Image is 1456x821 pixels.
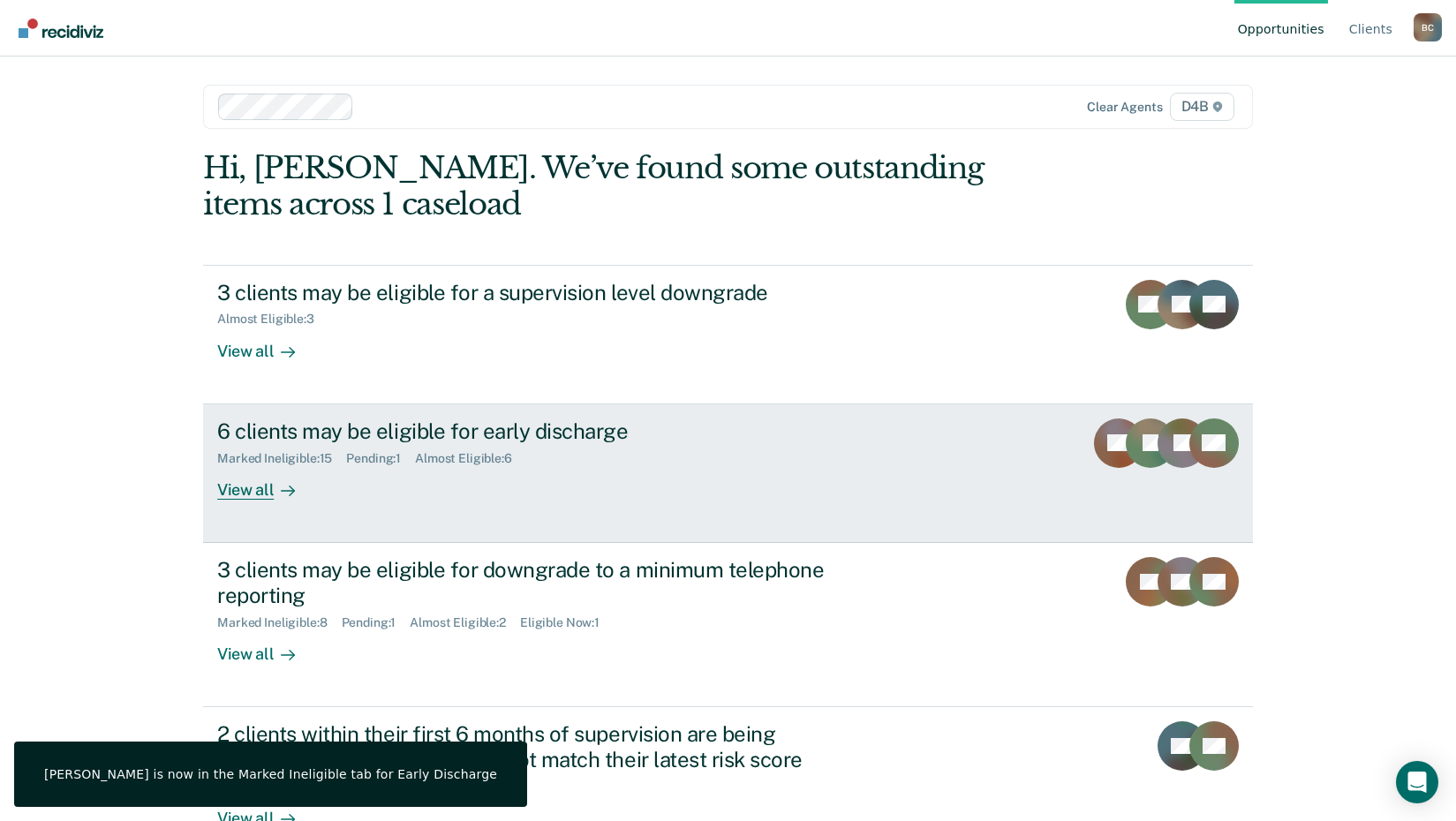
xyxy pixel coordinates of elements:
a: 3 clients may be eligible for a supervision level downgradeAlmost Eligible:3View all [203,265,1253,404]
a: 6 clients may be eligible for early dischargeMarked Ineligible:15Pending:1Almost Eligible:6View all [203,404,1253,543]
div: Hi, [PERSON_NAME]. We’ve found some outstanding items across 1 caseload [203,150,1043,222]
div: [PERSON_NAME] is now in the Marked Ineligible tab for Early Discharge [44,766,497,782]
div: Pending : 1 [342,615,411,630]
div: Open Intercom Messenger [1396,761,1438,803]
div: B C [1414,13,1442,41]
div: Eligible Now : 1 [520,615,614,630]
div: Clear agents [1087,100,1162,115]
span: D4B [1170,93,1234,121]
a: 3 clients may be eligible for downgrade to a minimum telephone reportingMarked Ineligible:8Pendin... [203,543,1253,707]
div: 2 clients within their first 6 months of supervision are being supervised at a level that does no... [217,721,837,772]
div: Marked Ineligible : 15 [217,451,346,466]
img: Recidiviz [19,19,103,38]
div: View all [217,629,316,664]
div: 3 clients may be eligible for downgrade to a minimum telephone reporting [217,557,837,608]
div: View all [217,327,316,361]
div: Marked Ineligible : 8 [217,615,341,630]
div: View all [217,465,316,500]
div: 6 clients may be eligible for early discharge [217,418,837,444]
div: Pending : 1 [346,451,415,466]
button: Profile dropdown button [1414,13,1442,41]
div: Almost Eligible : 3 [217,312,328,327]
div: Almost Eligible : 2 [410,615,520,630]
div: Almost Eligible : 6 [415,451,526,466]
div: 3 clients may be eligible for a supervision level downgrade [217,280,837,305]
